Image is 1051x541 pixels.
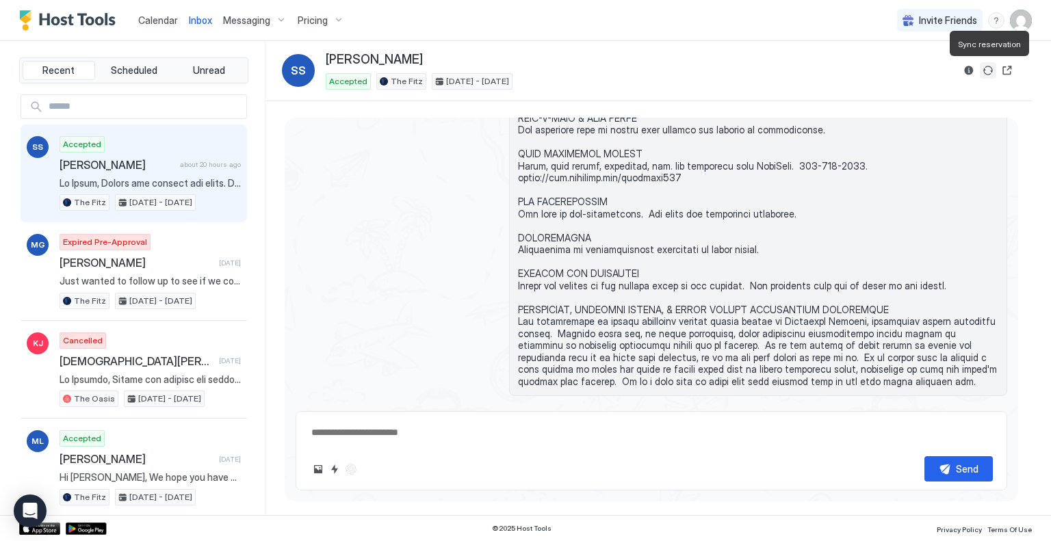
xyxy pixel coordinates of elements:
button: Recent [23,61,95,80]
span: The Fitz [391,75,423,88]
span: Unread [193,64,225,77]
span: MG [31,239,45,251]
span: The Oasis [74,393,115,405]
a: Google Play Store [66,523,107,535]
div: tab-group [19,57,248,83]
span: Cancelled [63,334,103,347]
span: Accepted [329,75,367,88]
a: Inbox [189,13,212,27]
input: Input Field [43,95,246,118]
span: The Fitz [74,491,106,503]
span: [DATE] - [DATE] [129,295,192,307]
span: Scheduled [111,64,157,77]
div: User profile [1010,10,1032,31]
span: The Fitz [74,295,106,307]
span: [DATE] - [DATE] [138,393,201,405]
div: Send [956,462,978,476]
button: Scheduled [98,61,170,80]
span: [PERSON_NAME] [60,256,213,269]
span: Recent [42,64,75,77]
span: [DATE] [219,356,241,365]
button: Reservation information [961,62,977,79]
span: Just wanted to follow up to see if we could make something work since it is still available? I al... [60,275,241,287]
span: Hi [PERSON_NAME], We hope you have been enjoying your stay. Just a reminder that your check-out i... [60,471,241,484]
span: Pricing [298,14,328,27]
span: Lo Ipsum, Dolors ame consect adi elits. Do'ei tempori utl etdo magnaa Eni Admi ven quis no exer u... [60,177,241,189]
span: [PERSON_NAME] [326,52,423,68]
button: Open reservation [999,62,1015,79]
button: Quick reply [326,461,343,477]
button: Unread [172,61,245,80]
span: [DATE] - [DATE] [446,75,509,88]
span: [PERSON_NAME] [60,452,213,466]
span: Sync reservation [958,39,1021,49]
a: Privacy Policy [937,521,982,536]
span: ML [31,435,44,447]
span: The Fitz [74,196,106,209]
span: SS [291,62,306,79]
span: Expired Pre-Approval [63,236,147,248]
div: menu [988,12,1004,29]
span: KJ [33,337,43,349]
span: [DATE] [219,259,241,267]
span: Messaging [223,14,270,27]
a: Host Tools Logo [19,10,122,31]
span: Invite Friends [919,14,977,27]
span: [PERSON_NAME] [60,158,174,172]
span: [DATE] - [DATE] [129,491,192,503]
span: [DEMOGRAPHIC_DATA][PERSON_NAME] [60,354,213,368]
span: SS [32,141,43,153]
span: about 20 hours ago [180,160,241,169]
span: Accepted [63,432,101,445]
span: Calendar [138,14,178,26]
a: Terms Of Use [987,521,1032,536]
span: Accepted [63,138,101,150]
div: Open Intercom Messenger [14,494,47,527]
span: [DATE] - [DATE] [129,196,192,209]
button: Sync reservation [980,62,996,79]
span: Lo Ipsumdo, Sitame con adipisc eli seddo. Ei'te incidid utl etdo magnaa Eni Admin ven quis no exe... [60,373,241,386]
button: Upload image [310,461,326,477]
a: Calendar [138,13,178,27]
span: Terms Of Use [987,525,1032,533]
span: Privacy Policy [937,525,982,533]
span: [DATE] [219,455,241,464]
button: Send [924,456,993,481]
span: © 2025 Host Tools [492,524,552,533]
span: Inbox [189,14,212,26]
a: App Store [19,523,60,535]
